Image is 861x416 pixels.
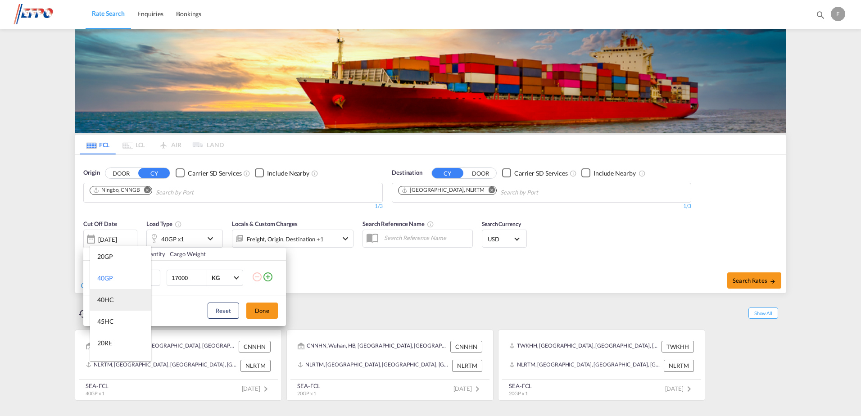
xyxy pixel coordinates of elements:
div: 40RE [97,360,112,369]
div: 20GP [97,252,113,261]
div: 45HC [97,317,114,326]
div: 40HC [97,295,114,304]
div: 40GP [97,274,113,283]
div: 20RE [97,339,112,348]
